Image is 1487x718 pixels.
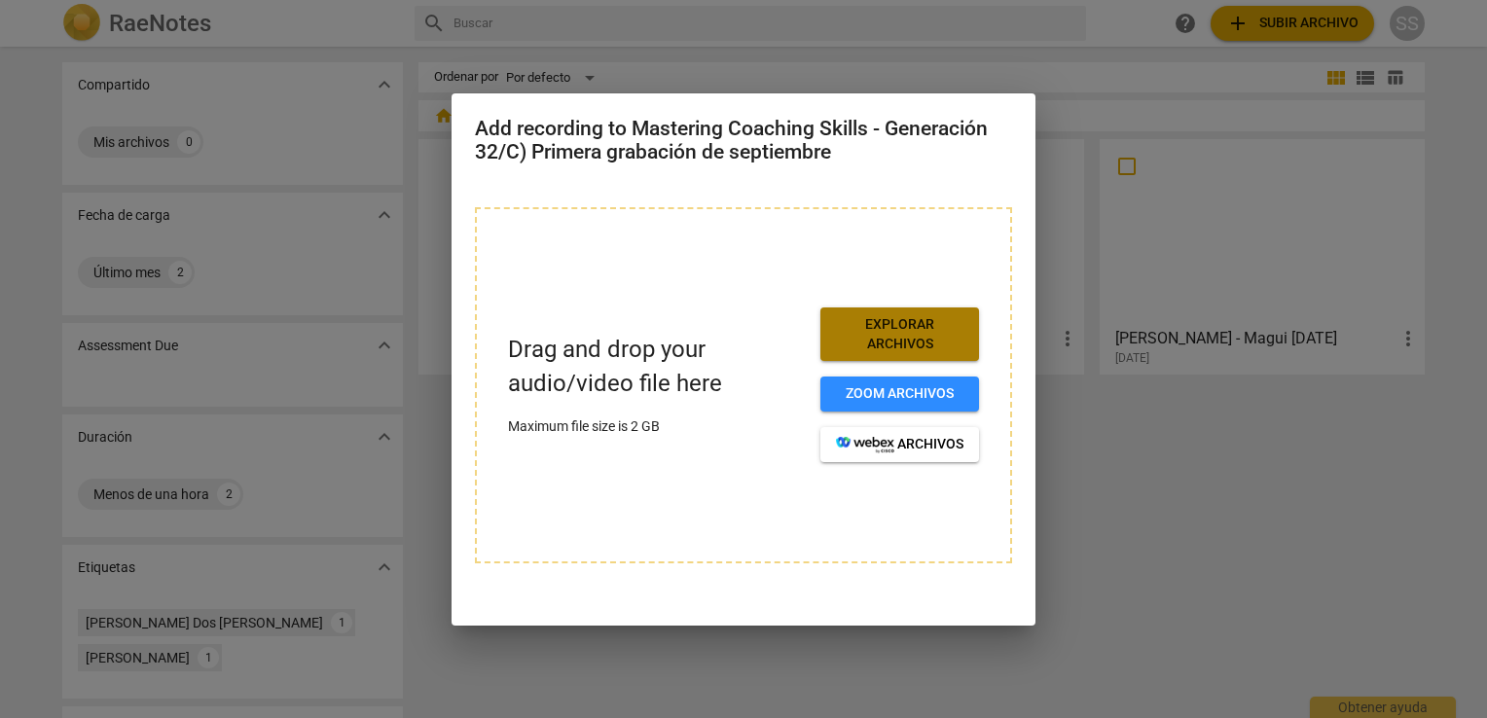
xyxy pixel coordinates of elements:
[836,315,963,353] span: Explorar archivos
[508,416,805,437] p: Maximum file size is 2 GB
[836,435,963,454] span: archivos
[475,117,1012,164] h2: Add recording to Mastering Coaching Skills - Generación 32/C) Primera grabación de septiembre
[820,307,979,361] button: Explorar archivos
[820,427,979,462] button: archivos
[820,377,979,412] button: Zoom archivos
[508,333,805,401] p: Drag and drop your audio/video file here
[836,384,963,404] span: Zoom archivos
